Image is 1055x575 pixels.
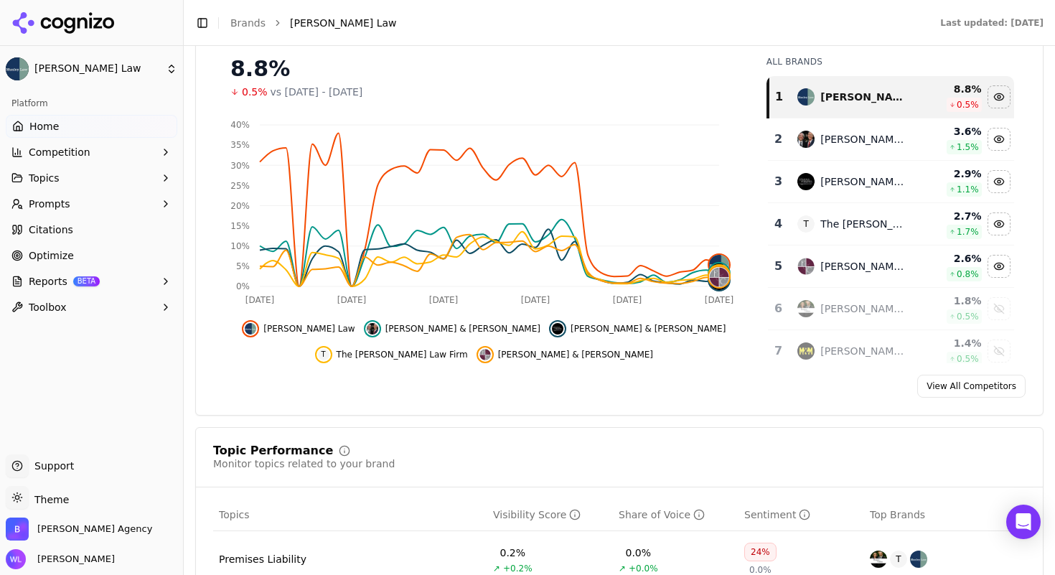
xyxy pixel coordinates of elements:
tspan: [DATE] [521,295,550,305]
img: lenahan & dempsey [552,323,563,335]
span: vs [DATE] - [DATE] [271,85,363,99]
tr: 4TThe [PERSON_NAME] Law Firm2.7%1.7%Hide the reiff law firm data [768,203,1014,246]
tr: 5fellerman & ciarimboli[PERSON_NAME] & [PERSON_NAME]2.6%0.8%Hide fellerman & ciarimboli data [768,246,1014,288]
div: Share of Voice [619,508,705,522]
a: Premises Liability [219,552,306,566]
span: [PERSON_NAME] Law [290,16,397,30]
img: kline & specter [797,131,815,148]
a: Citations [6,218,177,241]
img: lenahan & dempsey [797,173,815,190]
th: Topics [213,499,487,531]
span: 1.7 % [957,226,979,238]
img: kline & specter [367,323,378,335]
div: 1.4 % [919,336,982,350]
tspan: [DATE] [705,295,734,305]
span: Topics [29,171,60,185]
span: ↗ [619,563,626,574]
div: Open Intercom Messenger [1006,505,1041,539]
tr: 2kline & specter[PERSON_NAME] & [PERSON_NAME]3.6%1.5%Hide kline & specter data [768,118,1014,161]
tspan: [DATE] [245,295,275,305]
tr: 3lenahan & dempsey[PERSON_NAME] & [PERSON_NAME]2.9%1.1%Hide lenahan & dempsey data [768,161,1014,203]
span: 1.1 % [957,184,979,195]
div: 6 [774,300,784,317]
tr: 1munley law[PERSON_NAME] Law8.8%0.5%Hide munley law data [768,76,1014,118]
button: Prompts [6,192,177,215]
tspan: 20% [230,201,250,211]
button: Competition [6,141,177,164]
img: berger and green [797,300,815,317]
span: 0.5 % [957,353,979,365]
button: Hide kline & specter data [364,320,540,337]
img: fellerman & ciarimboli [479,349,491,360]
span: [PERSON_NAME] & [PERSON_NAME] [385,323,540,335]
div: 3 [774,173,784,190]
button: Hide fellerman & ciarimboli data [988,255,1011,278]
tspan: 40% [230,120,250,130]
button: Hide the reiff law firm data [315,346,468,363]
span: T [890,551,907,568]
button: Hide the reiff law firm data [988,212,1011,235]
div: 2 [774,131,784,148]
div: Platform [6,92,177,115]
span: Bob Agency [37,523,152,536]
div: 3.6 % [919,124,982,139]
span: 0.8 % [957,268,979,280]
div: Visibility Score [493,508,581,522]
span: Theme [29,494,69,505]
span: +0.2% [503,563,533,574]
div: [PERSON_NAME] Law [820,90,908,104]
div: Topic Performance [213,445,333,457]
div: [PERSON_NAME] & [PERSON_NAME] [820,259,908,274]
tspan: 0% [236,281,250,291]
img: munley law [797,88,815,106]
div: Data table [766,76,1014,500]
button: Hide lenahan & dempsey data [549,320,726,337]
button: Hide lenahan & dempsey data [988,170,1011,193]
span: T [318,349,329,360]
span: 0.5 % [957,99,979,111]
button: Open organization switcher [6,518,152,541]
div: 1 [775,88,784,106]
tspan: [DATE] [337,295,367,305]
div: The [PERSON_NAME] Law Firm [820,217,908,231]
tr: 6berger and green[PERSON_NAME] And Green1.8%0.5%Show berger and green data [768,288,1014,330]
div: [PERSON_NAME] And Green [820,301,908,316]
button: Show berger and green data [988,297,1011,320]
span: [PERSON_NAME] & [PERSON_NAME] [498,349,653,360]
span: +0.0% [629,563,658,574]
button: Hide kline & specter data [988,128,1011,151]
span: Competition [29,145,90,159]
div: 5 [774,258,784,275]
span: The [PERSON_NAME] Law Firm [337,349,468,360]
div: 2.7 % [919,209,982,223]
tspan: [DATE] [429,295,459,305]
button: Topics [6,167,177,190]
button: ReportsBETA [6,270,177,293]
a: Brands [230,17,266,29]
div: 4 [774,215,784,233]
span: [PERSON_NAME] & [PERSON_NAME] [571,323,726,335]
img: Bob Agency [6,518,29,541]
tspan: 30% [230,161,250,171]
th: visibilityScore [487,499,613,531]
span: T [797,215,815,233]
tspan: 5% [236,261,250,271]
span: Topics [219,508,250,522]
span: [PERSON_NAME] [32,553,115,566]
button: Toolbox [6,296,177,319]
span: [PERSON_NAME] Law [263,323,355,335]
tspan: 25% [230,181,250,191]
tspan: [DATE] [613,295,642,305]
img: fellerman & ciarimboli [709,267,729,287]
a: Optimize [6,244,177,267]
div: [PERSON_NAME] & [PERSON_NAME] [820,132,908,146]
span: Support [29,459,74,473]
button: Show morgan & morgan data [988,340,1011,363]
tr: 7morgan & morgan[PERSON_NAME] & [PERSON_NAME]1.4%0.5%Show morgan & morgan data [768,330,1014,373]
button: Open user button [6,549,115,569]
nav: breadcrumb [230,16,911,30]
img: berger and green [870,551,887,568]
div: 2.9 % [919,167,982,181]
tspan: 15% [230,221,250,231]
